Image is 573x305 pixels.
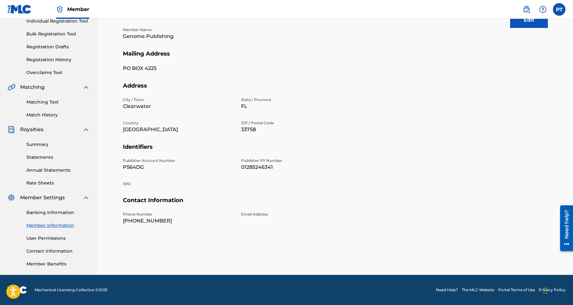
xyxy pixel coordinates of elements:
p: Phone Number [123,211,234,217]
div: Help [537,3,549,16]
button: Edit [510,12,548,28]
a: Matching Tool [26,99,90,105]
img: logo [8,286,27,294]
p: [PHONE_NUMBER] [123,217,234,225]
a: The MLC Website [462,287,494,293]
p: 01285246341 [241,163,352,171]
img: Top Rightsholder [56,6,63,13]
a: User Permissions [26,235,90,242]
a: Registration Drafts [26,44,90,50]
p: Publisher IPI Number [241,158,352,163]
h5: Member Name [123,12,548,27]
a: Rate Sheets [26,180,90,186]
span: Matching [20,83,45,91]
span: Member [67,6,89,13]
a: Member Information [26,222,90,229]
img: expand [82,83,90,91]
iframe: Chat Widget [542,275,573,305]
p: Publisher Account Number [123,158,234,163]
a: Privacy Policy [539,287,565,293]
img: MLC Logo [8,5,32,14]
a: Portal Terms of Use [498,287,535,293]
p: City / Town [123,97,234,103]
img: search [523,6,530,13]
p: Clearwater [123,103,234,110]
a: Annual Statements [26,167,90,174]
a: Match History [26,112,90,118]
p: [GEOGRAPHIC_DATA] [123,126,234,133]
h5: Mailing Address [123,50,548,65]
a: Statements [26,154,90,161]
span: Royalties [20,126,43,133]
p: ZIP / Postal Code [241,120,352,126]
a: Public Search [520,3,533,16]
a: Member Benefits [26,261,90,267]
iframe: Resource Center [555,202,573,254]
p: Member Name [123,27,234,33]
img: Member Settings [8,194,15,201]
a: Registration History [26,56,90,63]
a: Individual Registration Tool [26,18,90,24]
p: PO BOX 4225 [123,65,234,72]
h5: Address [123,82,548,97]
h5: Identifiers [123,143,548,158]
p: ISNI [123,181,234,187]
p: Genome Publishing [123,33,234,40]
p: Email Address [241,211,352,217]
span: Member Settings [20,194,65,201]
h5: Contact Information [123,197,548,211]
p: State / Province [241,97,352,103]
a: Need Help? [436,287,458,293]
a: Bulk Registration Tool [26,31,90,37]
p: P564DG [123,163,234,171]
div: Drag [543,281,547,300]
a: Banking Information [26,209,90,216]
p: 33758 [241,126,352,133]
span: Mechanical Licensing Collective © 2025 [35,287,107,293]
img: Matching [8,83,15,91]
img: Royalties [8,126,15,133]
div: User Menu [553,3,565,16]
img: help [539,6,547,13]
img: expand [82,194,90,201]
a: Contact Information [26,248,90,254]
p: FL [241,103,352,110]
a: Summary [26,141,90,148]
img: expand [82,126,90,133]
p: Country [123,120,234,126]
a: Overclaims Tool [26,69,90,76]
